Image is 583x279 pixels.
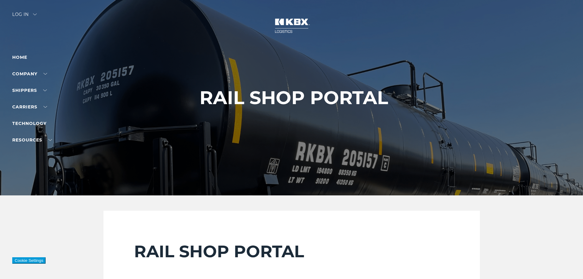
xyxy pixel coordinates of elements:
[12,257,46,264] button: Cookie Settings
[12,12,37,21] div: Log in
[134,241,449,262] h2: RAIL SHOP PORTAL
[200,87,388,108] h1: RAIL SHOP PORTAL
[12,88,47,93] a: SHIPPERS
[12,71,47,77] a: Company
[12,137,52,143] a: RESOURCES
[12,104,47,110] a: Carriers
[12,121,47,126] a: Technology
[33,13,37,15] img: arrow
[12,55,27,60] a: Home
[269,12,315,39] img: kbx logo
